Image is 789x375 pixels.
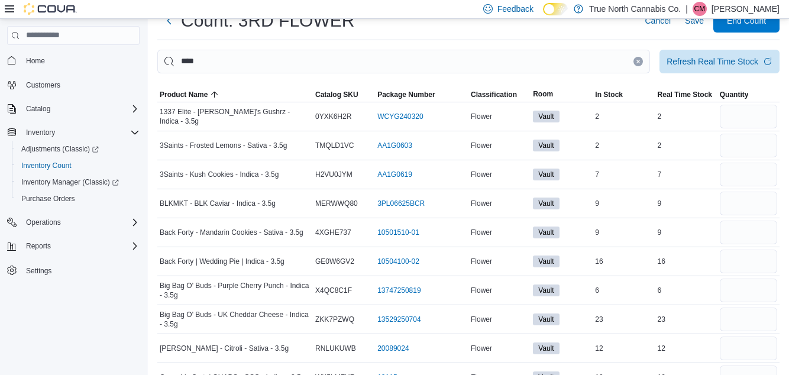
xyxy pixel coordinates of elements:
[667,56,758,67] div: Refresh Real Time Stock
[471,344,492,353] span: Flower
[655,109,717,124] div: 2
[315,199,358,208] span: MERWWQ80
[313,88,375,102] button: Catalog SKU
[375,88,468,102] button: Package Number
[160,170,279,179] span: 3Saints - Kush Cookies - Indica - 3.5g
[21,161,72,170] span: Inventory Count
[26,218,61,227] span: Operations
[12,141,144,157] a: Adjustments (Classic)
[315,90,358,99] span: Catalog SKU
[538,314,554,325] span: Vault
[655,138,717,153] div: 2
[315,315,354,324] span: ZKK7PZWQ
[377,170,412,179] a: AA1G0619
[471,286,492,295] span: Flower
[533,285,559,296] span: Vault
[12,174,144,190] a: Inventory Manager (Classic)
[593,138,655,153] div: 2
[26,56,45,66] span: Home
[717,88,780,102] button: Quantity
[17,192,80,206] a: Purchase Orders
[471,170,492,179] span: Flower
[21,264,56,278] a: Settings
[655,283,717,298] div: 6
[24,3,77,15] img: Cova
[471,199,492,208] span: Flower
[21,239,140,253] span: Reports
[685,2,688,16] p: |
[157,9,181,33] button: Next
[655,88,717,102] button: Real Time Stock
[471,112,492,121] span: Flower
[377,199,425,208] a: 3PL06625BCR
[377,344,409,353] a: 20089024
[26,104,50,114] span: Catalog
[593,196,655,211] div: 9
[21,215,140,229] span: Operations
[315,112,351,121] span: 0YXK6H2R
[160,310,311,329] span: Big Bag O' Buds - UK Cheddar Cheese - Indica - 3.5g
[659,50,780,73] button: Refresh Real Time Stock
[21,102,55,116] button: Catalog
[315,170,353,179] span: H2VU0JYM
[21,144,99,154] span: Adjustments (Classic)
[17,142,104,156] a: Adjustments (Classic)
[21,177,119,187] span: Inventory Manager (Classic)
[17,192,140,206] span: Purchase Orders
[377,141,412,150] a: AA1G0603
[160,90,208,99] span: Product Name
[2,238,144,254] button: Reports
[693,2,707,16] div: Chad Maltais
[377,315,421,324] a: 13529250704
[471,257,492,266] span: Flower
[315,257,354,266] span: GE0W6GV2
[12,190,144,207] button: Purchase Orders
[471,228,492,237] span: Flower
[658,90,712,99] span: Real Time Stock
[157,88,313,102] button: Product Name
[17,175,140,189] span: Inventory Manager (Classic)
[720,90,749,99] span: Quantity
[593,341,655,355] div: 12
[533,256,559,267] span: Vault
[17,159,76,173] a: Inventory Count
[21,263,140,277] span: Settings
[160,228,303,237] span: Back Forty - Mandarin Cookies - Sativa - 3.5g
[26,266,51,276] span: Settings
[2,214,144,231] button: Operations
[315,228,351,237] span: 4XGHE737
[21,194,75,203] span: Purchase Orders
[655,167,717,182] div: 7
[543,3,568,15] input: Dark Mode
[538,140,554,151] span: Vault
[533,89,553,99] span: Room
[26,128,55,137] span: Inventory
[160,344,289,353] span: [PERSON_NAME] - Citroli - Sativa - 3.5g
[538,343,554,354] span: Vault
[468,88,531,102] button: Classification
[497,3,533,15] span: Feedback
[471,141,492,150] span: Flower
[595,90,623,99] span: In Stock
[160,281,311,300] span: Big Bag O' Buds - Purple Cherry Punch - Indica - 3.5g
[377,257,419,266] a: 10504100-02
[377,228,419,237] a: 10501510-01
[377,286,421,295] a: 13747250819
[377,90,435,99] span: Package Number
[533,111,559,122] span: Vault
[633,57,643,66] button: Clear input
[2,124,144,141] button: Inventory
[21,77,140,92] span: Customers
[2,52,144,69] button: Home
[21,215,66,229] button: Operations
[2,261,144,279] button: Settings
[593,88,655,102] button: In Stock
[2,101,144,117] button: Catalog
[2,76,144,93] button: Customers
[533,342,559,354] span: Vault
[593,167,655,182] div: 7
[17,175,124,189] a: Inventory Manager (Classic)
[533,227,559,238] span: Vault
[160,107,311,126] span: 1337 Elite - [PERSON_NAME]'s Gushrz - Indica - 3.5g
[655,225,717,240] div: 9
